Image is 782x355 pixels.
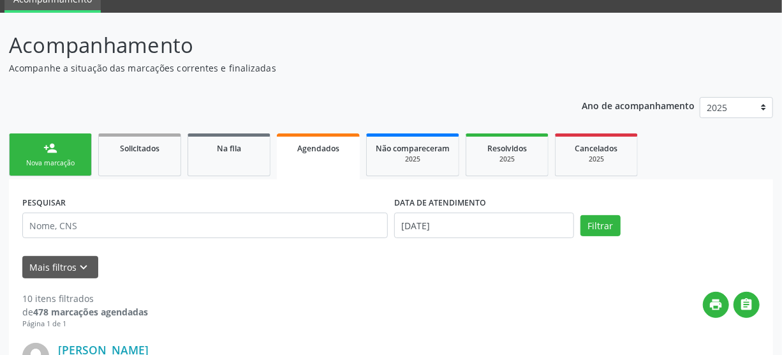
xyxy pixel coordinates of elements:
[394,193,486,213] label: DATA DE ATENDIMENTO
[394,213,574,238] input: Selecione um intervalo
[709,298,723,312] i: print
[120,143,159,154] span: Solicitados
[18,158,82,168] div: Nova marcação
[22,256,98,278] button: Mais filtroskeyboard_arrow_down
[217,143,241,154] span: Na fila
[22,305,148,319] div: de
[376,155,450,164] div: 2025
[475,155,539,164] div: 2025
[297,143,339,154] span: Agendados
[582,97,695,113] p: Ano de acompanhamento
[9,61,544,75] p: Acompanhe a situação das marcações correntes e finalizadas
[22,213,388,238] input: Nome, CNS
[376,143,450,154] span: Não compareceram
[33,306,148,318] strong: 478 marcações agendadas
[703,292,729,318] button: print
[487,143,527,154] span: Resolvidos
[22,319,148,329] div: Página 1 de 1
[22,193,66,213] label: PESQUISAR
[22,292,148,305] div: 10 itens filtrados
[9,29,544,61] p: Acompanhamento
[575,143,618,154] span: Cancelados
[43,141,57,155] div: person_add
[740,298,754,312] i: 
[734,292,760,318] button: 
[564,155,628,164] div: 2025
[580,215,621,237] button: Filtrar
[77,261,91,275] i: keyboard_arrow_down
